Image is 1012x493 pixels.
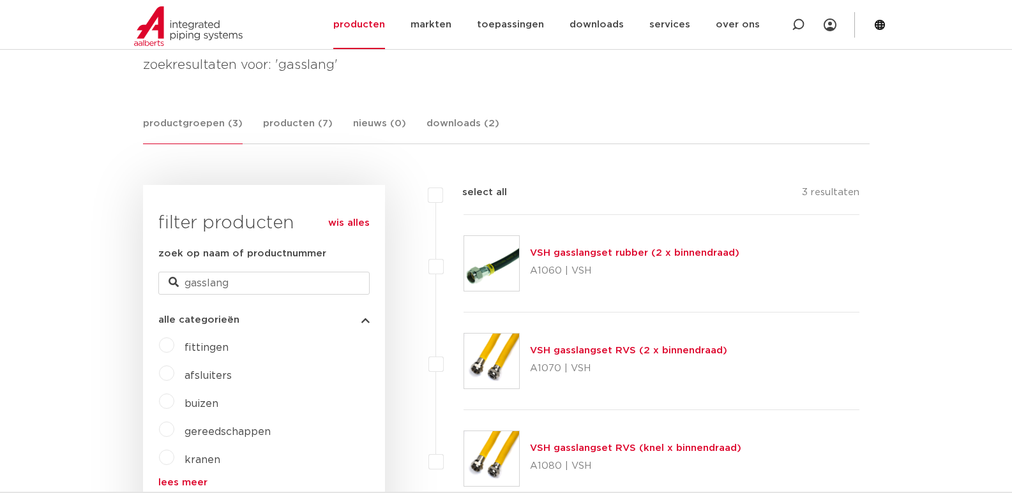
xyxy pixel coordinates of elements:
a: gereedschappen [185,427,271,437]
a: downloads (2) [427,116,499,143]
a: wis alles [328,216,370,231]
a: producten (7) [263,116,333,143]
a: lees meer [158,478,370,487]
input: zoeken [158,272,370,295]
h4: zoekresultaten voor: 'gasslang' [143,55,870,75]
a: productgroepen (3) [143,116,243,144]
label: select all [443,185,507,200]
p: A1080 | VSH [530,456,741,476]
a: buizen [185,399,218,409]
img: Thumbnail for VSH gasslangset RVS (2 x binnendraad) [464,334,519,388]
a: fittingen [185,342,229,353]
p: 3 resultaten [802,185,859,205]
a: afsluiters [185,371,232,381]
a: nieuws (0) [353,116,406,143]
p: A1070 | VSH [530,358,727,379]
p: A1060 | VSH [530,261,739,281]
a: VSH gasslangset RVS (2 x binnendraad) [530,346,727,355]
img: Thumbnail for VSH gasslangset rubber (2 x binnendraad) [464,236,519,291]
h3: filter producten [158,210,370,236]
a: VSH gasslangset RVS (knel x binnendraad) [530,443,741,453]
a: kranen [185,455,220,465]
button: alle categorieën [158,315,370,325]
img: Thumbnail for VSH gasslangset RVS (knel x binnendraad) [464,431,519,486]
label: zoek op naam of productnummer [158,246,326,261]
a: VSH gasslangset rubber (2 x binnendraad) [530,248,739,258]
span: alle categorieën [158,315,239,325]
